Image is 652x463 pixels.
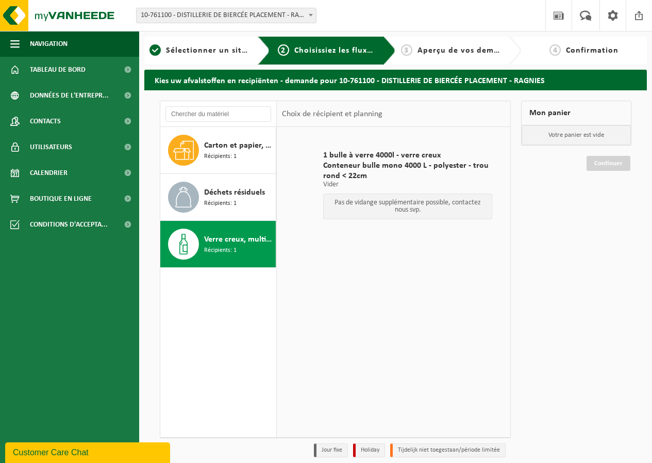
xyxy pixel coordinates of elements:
a: Continuer [587,156,630,171]
li: Tijdelijk niet toegestaan/période limitée [390,443,506,457]
button: Verre creux, multicolore (ménager) Récipients: 1 [160,221,276,267]
span: 10-761100 - DISTILLERIE DE BIERCÉE PLACEMENT - RAGNIES [136,8,316,23]
li: Jour fixe [314,443,348,457]
h2: Kies uw afvalstoffen en recipiënten - demande pour 10-761100 - DISTILLERIE DE BIERCÉE PLACEMENT -... [144,70,647,90]
li: Holiday [353,443,385,457]
span: Verre creux, multicolore (ménager) [204,233,273,246]
span: Utilisateurs [30,134,72,160]
div: Choix de récipient et planning [277,101,388,127]
span: Conteneur bulle mono 4000 L - polyester - trou rond < 22cm [323,161,492,181]
span: Récipients: 1 [204,199,237,209]
span: Navigation [30,31,68,57]
span: Récipients: 1 [204,152,237,162]
button: Déchets résiduels Récipients: 1 [160,174,276,221]
span: Déchets résiduels [204,186,265,199]
p: Vider [323,181,492,188]
span: Contacts [30,108,61,134]
input: Chercher du matériel [165,106,271,122]
span: 10-761100 - DISTILLERIE DE BIERCÉE PLACEMENT - RAGNIES [137,8,316,23]
div: Mon panier [521,101,631,125]
span: Données de l'entrepr... [30,83,109,108]
p: Pas de vidange supplémentaire possible, contactez nous svp. [329,199,487,214]
p: Votre panier est vide [522,125,631,145]
span: 2 [278,44,289,56]
span: Récipients: 1 [204,246,237,256]
a: 1Sélectionner un site ici [149,44,249,57]
span: Carton et papier, non-conditionné (industriel) [204,139,273,152]
span: Sélectionner un site ici [166,46,258,55]
span: Conditions d'accepta... [30,212,108,237]
span: 3 [401,44,412,56]
span: 4 [549,44,561,56]
span: Aperçu de vos demandes [417,46,517,55]
span: 1 [149,44,161,56]
span: 1 bulle à verre 4000l - verre creux [323,150,492,161]
iframe: chat widget [5,440,172,463]
span: Boutique en ligne [30,186,92,212]
span: Calendrier [30,160,68,186]
span: Tableau de bord [30,57,86,83]
span: Confirmation [566,46,618,55]
span: Choisissiez les flux de déchets et récipients [294,46,466,55]
button: Carton et papier, non-conditionné (industriel) Récipients: 1 [160,127,276,174]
